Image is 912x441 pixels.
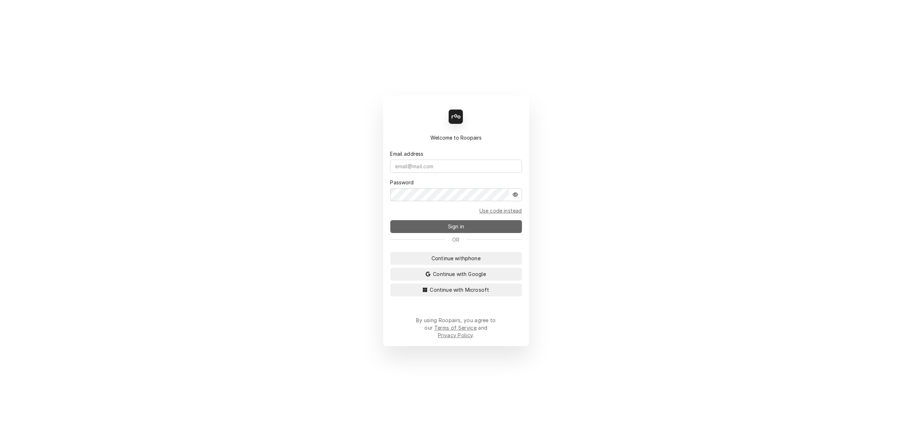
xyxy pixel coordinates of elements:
[438,332,473,338] a: Privacy Policy
[390,160,522,173] input: email@mail.com
[431,270,487,278] span: Continue with Google
[390,134,522,141] div: Welcome to Roopairs
[429,286,491,294] span: Continue with Microsoft
[390,179,414,186] label: Password
[416,316,496,339] div: By using Roopairs, you agree to our and .
[479,207,522,214] a: Go to Email and code form
[390,252,522,265] button: Continue withphone
[390,283,522,296] button: Continue with Microsoft
[447,223,465,230] span: Sign in
[390,150,424,157] label: Email address
[390,220,522,233] button: Sign in
[390,236,522,243] div: Or
[390,268,522,281] button: Continue with Google
[434,325,477,331] a: Terms of Service
[430,255,482,262] span: Continue with phone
